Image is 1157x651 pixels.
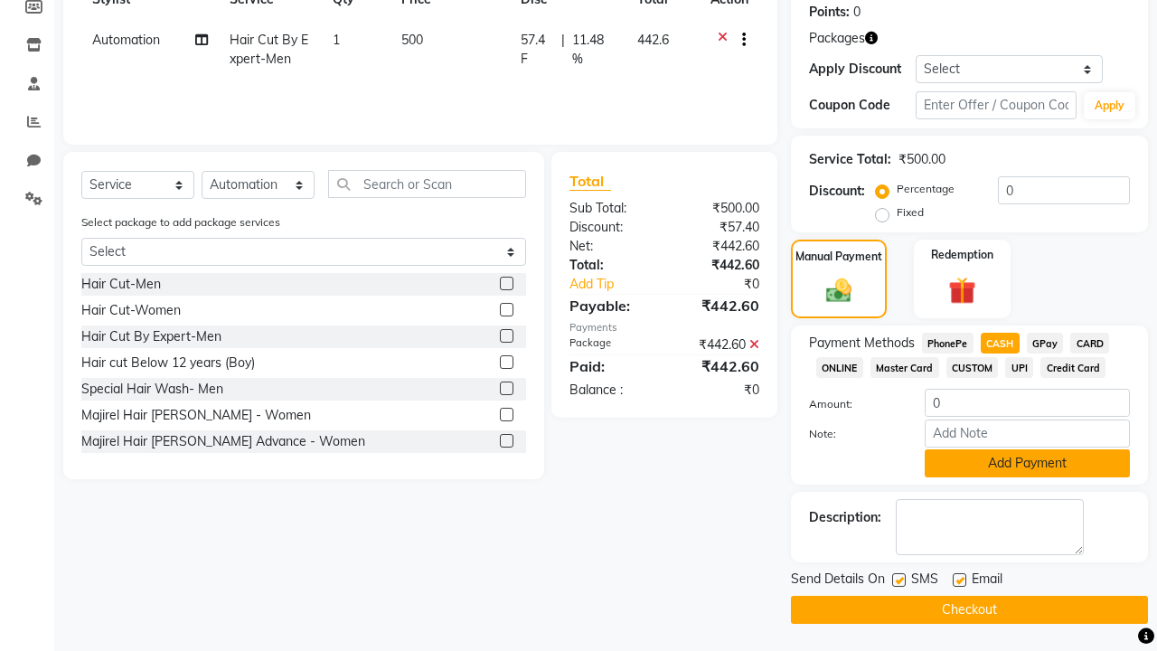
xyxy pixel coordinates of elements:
[925,420,1130,448] input: Add Note
[853,3,861,22] div: 0
[940,274,985,308] img: _gift.svg
[569,172,611,191] span: Total
[81,275,161,294] div: Hair Cut-Men
[1070,333,1109,354] span: CARD
[572,31,616,69] span: 11.48 %
[870,357,939,378] span: Master Card
[809,60,916,79] div: Apply Discount
[556,355,664,377] div: Paid:
[81,354,255,373] div: Hair cut Below 12 years (Boy)
[925,449,1130,477] button: Add Payment
[911,570,938,592] span: SMS
[1005,357,1033,378] span: UPI
[664,218,773,237] div: ₹57.40
[898,150,945,169] div: ₹500.00
[809,508,881,527] div: Description:
[925,389,1130,417] input: Amount
[795,396,911,412] label: Amount:
[1027,333,1064,354] span: GPay
[556,237,664,256] div: Net:
[791,596,1148,624] button: Checkout
[897,181,955,197] label: Percentage
[664,237,773,256] div: ₹442.60
[81,380,223,399] div: Special Hair Wash- Men
[916,91,1077,119] input: Enter Offer / Coupon Code
[556,381,664,400] div: Balance :
[333,32,340,48] span: 1
[556,275,682,294] a: Add Tip
[556,256,664,275] div: Total:
[1040,357,1105,378] span: Credit Card
[972,570,1002,592] span: Email
[664,295,773,316] div: ₹442.60
[809,96,916,115] div: Coupon Code
[664,381,773,400] div: ₹0
[809,182,865,201] div: Discount:
[897,204,924,221] label: Fixed
[664,199,773,218] div: ₹500.00
[664,335,773,354] div: ₹442.60
[81,301,181,320] div: Hair Cut-Women
[637,32,669,48] span: 442.6
[230,32,308,67] span: Hair Cut By Expert-Men
[556,199,664,218] div: Sub Total:
[931,247,993,263] label: Redemption
[81,432,365,451] div: Majirel Hair [PERSON_NAME] Advance - Women
[809,3,850,22] div: Points:
[664,256,773,275] div: ₹442.60
[81,327,221,346] div: Hair Cut By Expert-Men
[922,333,974,354] span: PhonePe
[791,570,885,592] span: Send Details On
[795,249,882,265] label: Manual Payment
[818,276,861,306] img: _cash.svg
[809,150,891,169] div: Service Total:
[556,295,664,316] div: Payable:
[682,275,773,294] div: ₹0
[809,334,915,353] span: Payment Methods
[556,335,664,354] div: Package
[81,406,311,425] div: Majirel Hair [PERSON_NAME] - Women
[981,333,1020,354] span: CASH
[401,32,423,48] span: 500
[556,218,664,237] div: Discount:
[81,214,280,231] label: Select package to add package services
[328,170,526,198] input: Search or Scan
[1084,92,1135,119] button: Apply
[521,31,554,69] span: 57.4 F
[92,32,160,48] span: Automation
[664,355,773,377] div: ₹442.60
[569,320,759,335] div: Payments
[795,426,911,442] label: Note:
[809,29,865,48] span: Packages
[561,31,565,69] span: |
[816,357,863,378] span: ONLINE
[946,357,999,378] span: CUSTOM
